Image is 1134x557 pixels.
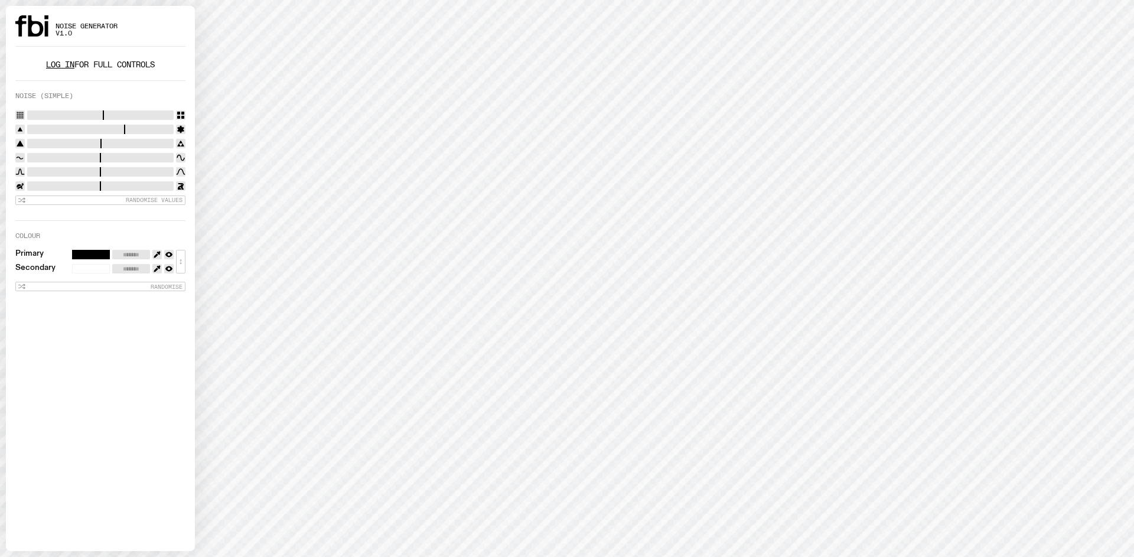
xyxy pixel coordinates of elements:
button: ↕ [176,250,185,273]
button: Randomise [15,282,185,291]
span: v1.0 [56,30,118,37]
button: Randomise Values [15,196,185,205]
label: Noise (Simple) [15,93,73,99]
a: Log in [46,59,74,70]
label: Colour [15,233,40,239]
label: Primary [15,250,44,259]
label: Secondary [15,264,56,273]
span: Noise Generator [56,23,118,30]
span: Randomise Values [126,197,183,203]
p: for full controls [15,61,185,69]
span: Randomise [151,284,183,290]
